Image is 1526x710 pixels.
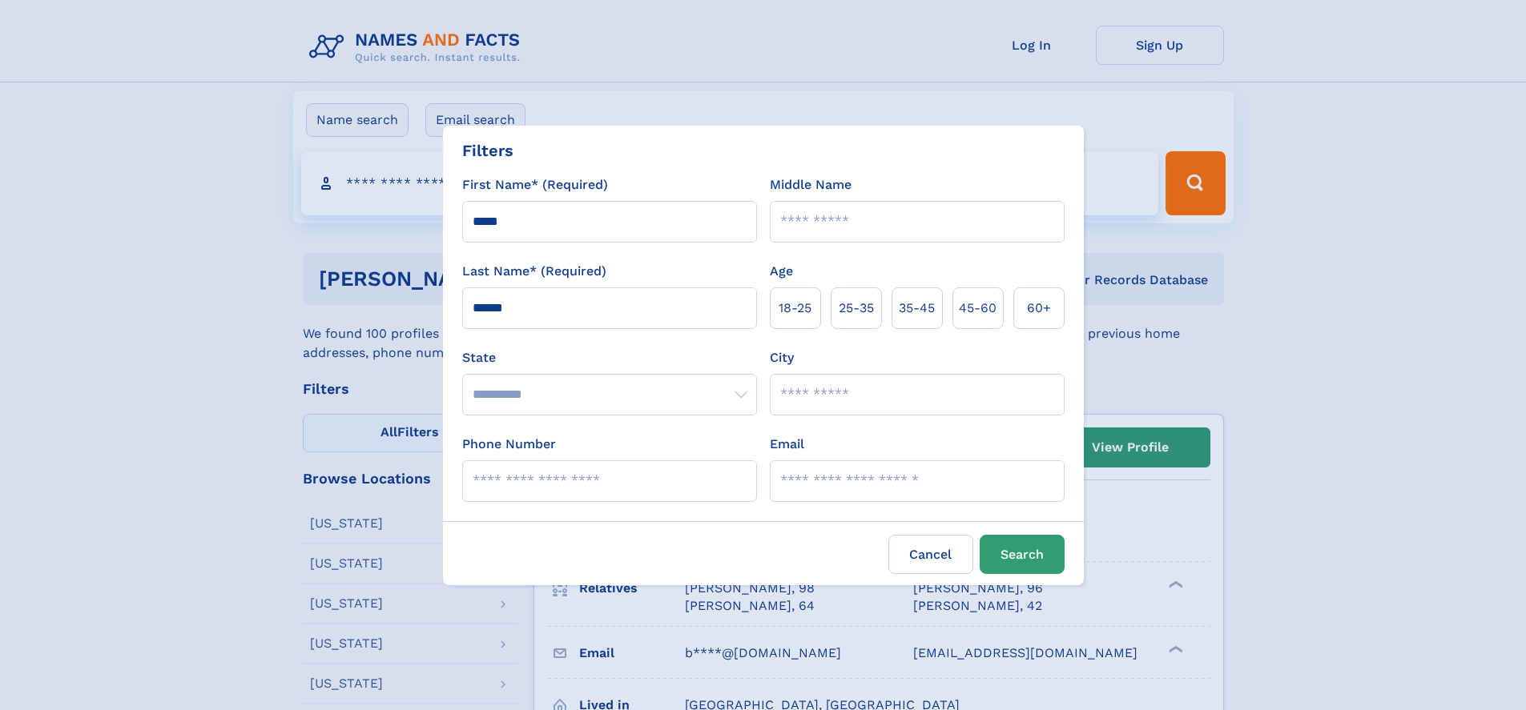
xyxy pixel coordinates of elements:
label: State [462,348,757,367]
span: 18‑25 [779,299,811,318]
label: Cancel [888,535,973,574]
label: Age [770,262,793,281]
label: City [770,348,794,367]
span: 35‑45 [899,299,935,318]
span: 45‑60 [959,299,997,318]
div: Filters [462,138,513,162]
label: First Name* (Required) [462,175,608,195]
button: Search [980,535,1065,574]
label: Middle Name [770,175,852,195]
label: Email [770,435,804,454]
span: 25‑35 [839,299,874,318]
span: 60+ [1027,299,1051,318]
label: Last Name* (Required) [462,262,606,281]
label: Phone Number [462,435,556,454]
